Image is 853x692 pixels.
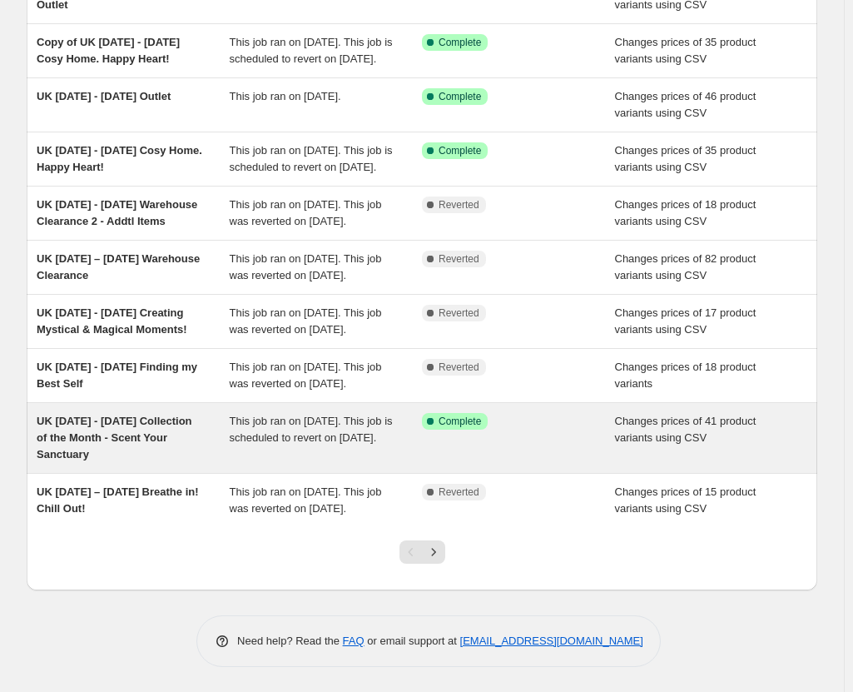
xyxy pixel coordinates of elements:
span: Changes prices of 18 product variants [615,361,756,390]
span: This job ran on [DATE]. This job was reverted on [DATE]. [230,198,382,227]
span: This job ran on [DATE]. This job is scheduled to revert on [DATE]. [230,415,393,444]
span: UK [DATE] – [DATE] Warehouse Clearance [37,252,200,281]
a: FAQ [343,635,365,647]
span: Complete [439,415,481,428]
span: UK [DATE] - [DATE] Warehouse Clearance 2 - Addtl Items [37,198,197,227]
span: This job ran on [DATE]. This job was reverted on [DATE]. [230,485,382,515]
span: Reverted [439,485,479,499]
span: Changes prices of 35 product variants using CSV [615,144,756,173]
span: Reverted [439,306,479,320]
span: This job ran on [DATE]. This job was reverted on [DATE]. [230,306,382,336]
nav: Pagination [399,540,445,564]
button: Next [422,540,445,564]
span: This job ran on [DATE]. This job was reverted on [DATE]. [230,252,382,281]
span: Complete [439,144,481,157]
span: Changes prices of 18 product variants using CSV [615,198,756,227]
span: UK [DATE] - [DATE] Finding my Best Self [37,361,197,390]
span: This job ran on [DATE]. [230,90,341,102]
span: Reverted [439,198,479,212]
span: Changes prices of 17 product variants using CSV [615,306,756,336]
span: Copy of UK [DATE] - [DATE] Cosy Home. Happy Heart! [37,36,180,65]
span: or email support at [365,635,460,647]
span: This job ran on [DATE]. This job is scheduled to revert on [DATE]. [230,36,393,65]
span: This job ran on [DATE]. This job is scheduled to revert on [DATE]. [230,144,393,173]
span: Changes prices of 35 product variants using CSV [615,36,756,65]
span: Complete [439,36,481,49]
span: UK [DATE] - [DATE] Outlet [37,90,171,102]
span: UK [DATE] - [DATE] Cosy Home. Happy Heart! [37,144,202,173]
span: Complete [439,90,481,103]
span: UK [DATE] – [DATE] Breathe in! Chill Out! [37,485,199,515]
span: Reverted [439,252,479,266]
span: Need help? Read the [237,635,343,647]
span: Reverted [439,361,479,374]
a: [EMAIL_ADDRESS][DOMAIN_NAME] [460,635,643,647]
span: UK [DATE] - [DATE] Creating Mystical & Magical Moments! [37,306,187,336]
span: Changes prices of 41 product variants using CSV [615,415,756,444]
span: UK [DATE] - [DATE] Collection of the Month - Scent Your Sanctuary [37,415,192,461]
span: Changes prices of 46 product variants using CSV [615,90,756,119]
span: This job ran on [DATE]. This job was reverted on [DATE]. [230,361,382,390]
span: Changes prices of 82 product variants using CSV [615,252,756,281]
span: Changes prices of 15 product variants using CSV [615,485,756,515]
